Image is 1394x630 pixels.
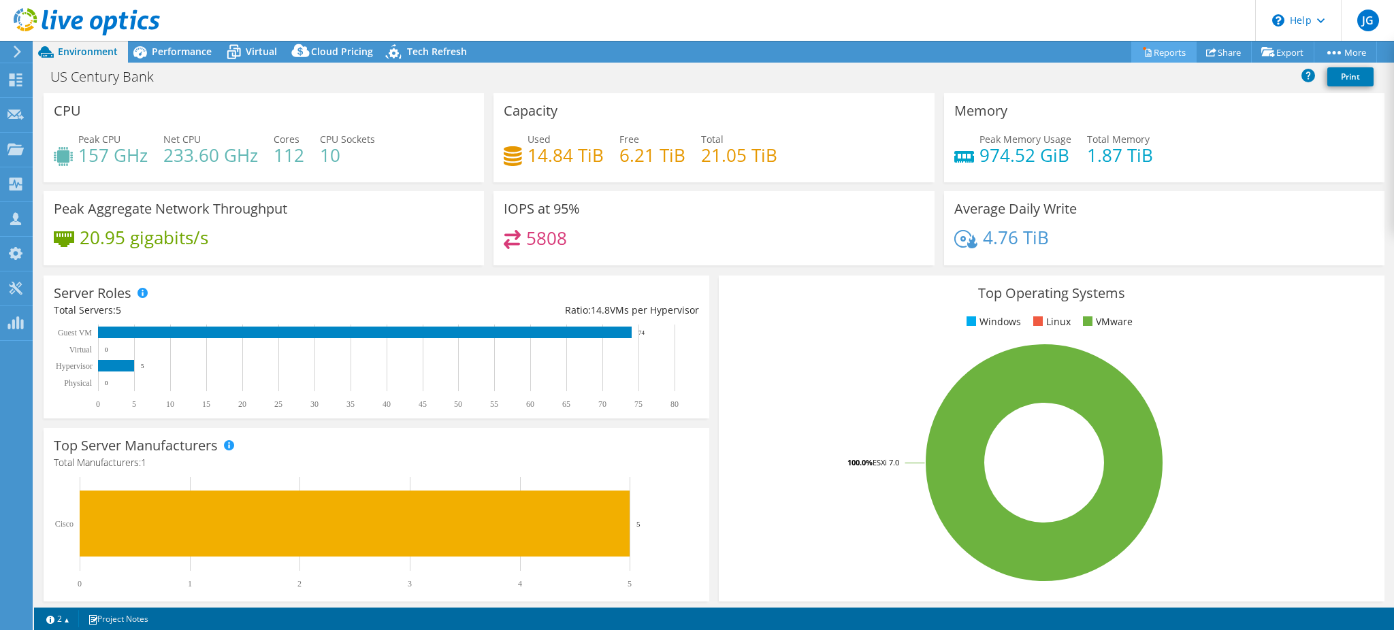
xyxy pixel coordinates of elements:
a: Project Notes [78,610,158,627]
text: 20 [238,399,246,409]
text: 25 [274,399,282,409]
text: 10 [166,399,174,409]
text: 5 [636,520,641,528]
span: Used [528,133,551,146]
text: 40 [383,399,391,409]
h4: 112 [274,148,304,163]
text: Guest VM [58,328,92,337]
a: Export [1251,42,1314,63]
text: 15 [202,399,210,409]
text: 0 [105,346,108,353]
h4: Total Manufacturers: [54,455,699,470]
h4: 157 GHz [78,148,148,163]
span: Tech Refresh [407,45,467,58]
li: Linux [1030,314,1071,329]
h4: 20.95 gigabits/s [80,230,208,245]
text: 74 [638,329,645,336]
span: Net CPU [163,133,201,146]
h3: Capacity [504,103,557,118]
span: Environment [58,45,118,58]
h3: IOPS at 95% [504,201,580,216]
tspan: ESXi 7.0 [873,457,899,467]
h3: Top Operating Systems [729,286,1374,301]
h4: 1.87 TiB [1087,148,1153,163]
text: 2 [297,579,302,588]
text: 1 [188,579,192,588]
span: Performance [152,45,212,58]
a: Share [1196,42,1252,63]
text: Hypervisor [56,361,93,371]
a: Print [1327,67,1374,86]
div: Ratio: VMs per Hypervisor [376,303,699,318]
tspan: 100.0% [847,457,873,467]
text: 30 [310,399,319,409]
span: 1 [141,456,146,469]
text: 60 [526,399,534,409]
li: Windows [963,314,1021,329]
text: 5 [141,363,144,369]
h4: 974.52 GiB [979,148,1071,163]
h4: 4.76 TiB [983,230,1049,245]
span: Cloud Pricing [311,45,373,58]
text: 55 [490,399,498,409]
text: Virtual [69,345,93,354]
span: Virtual [246,45,277,58]
text: 75 [634,399,643,409]
text: 4 [518,579,522,588]
div: Total Servers: [54,303,376,318]
text: 35 [346,399,355,409]
h1: US Century Bank [44,69,175,84]
span: Cores [274,133,299,146]
text: 50 [454,399,462,409]
li: VMware [1080,314,1133,329]
span: 5 [116,303,121,316]
text: 45 [419,399,427,409]
h3: CPU [54,103,81,118]
svg: \n [1272,14,1284,27]
text: 5 [628,579,632,588]
h3: Peak Aggregate Network Throughput [54,201,287,216]
a: More [1314,42,1377,63]
h3: Top Server Manufacturers [54,438,218,453]
text: 5 [132,399,136,409]
a: 2 [37,610,79,627]
span: Total Memory [1087,133,1150,146]
text: 0 [96,399,100,409]
h3: Average Daily Write [954,201,1077,216]
span: CPU Sockets [320,133,375,146]
text: 3 [408,579,412,588]
a: Reports [1131,42,1197,63]
h3: Server Roles [54,286,131,301]
span: 14.8 [591,303,610,316]
h3: Memory [954,103,1007,118]
h4: 21.05 TiB [701,148,777,163]
text: 0 [78,579,82,588]
text: Cisco [55,519,74,529]
h4: 6.21 TiB [619,148,685,163]
text: 0 [105,380,108,386]
text: 65 [562,399,570,409]
h4: 10 [320,148,375,163]
h4: 5808 [526,231,567,246]
span: JG [1357,10,1379,31]
text: 70 [598,399,606,409]
text: Physical [64,378,92,388]
h4: 233.60 GHz [163,148,258,163]
span: Free [619,133,639,146]
span: Peak Memory Usage [979,133,1071,146]
span: Peak CPU [78,133,120,146]
text: 80 [670,399,679,409]
span: Total [701,133,724,146]
h4: 14.84 TiB [528,148,604,163]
